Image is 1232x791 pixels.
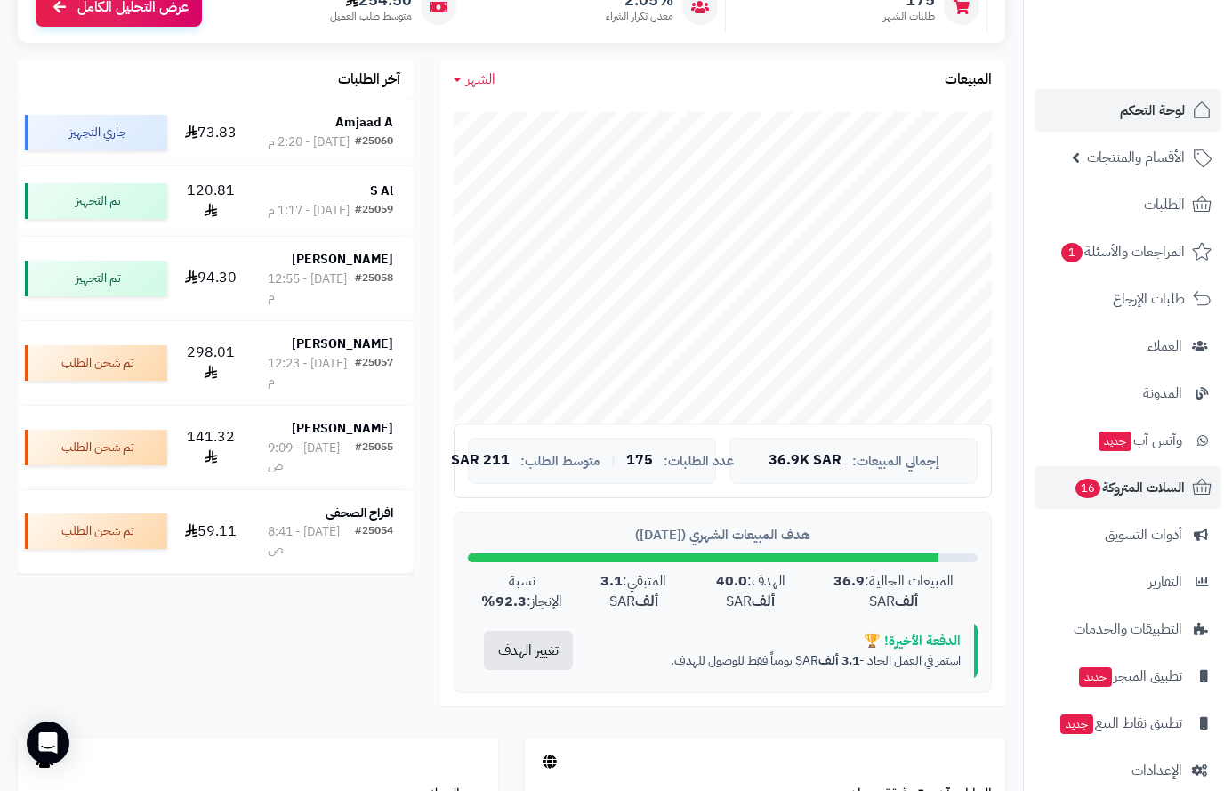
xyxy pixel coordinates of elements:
div: [DATE] - 1:17 م [268,202,350,220]
span: التقارير [1148,569,1182,594]
span: لوحة التحكم [1120,98,1185,123]
a: تطبيق المتجرجديد [1035,655,1221,698]
td: 94.30 [174,237,247,320]
span: الطلبات [1144,192,1185,217]
a: أدوات التسويق [1035,513,1221,556]
a: العملاء [1035,325,1221,367]
span: السلات المتروكة [1074,475,1185,500]
div: [DATE] - 12:55 م [268,270,355,306]
button: تغيير الهدف [484,631,573,670]
span: المراجعات والأسئلة [1059,239,1185,264]
div: المبيعات الحالية: SAR [809,571,978,612]
div: جاري التجهيز [25,115,167,150]
a: الشهر [454,69,495,90]
div: #25060 [355,133,393,151]
span: طلبات الشهر [883,9,935,24]
div: المتبقي: SAR [576,571,691,612]
span: 1 [1061,243,1083,262]
a: لوحة التحكم [1035,89,1221,132]
div: [DATE] - 9:09 ص [268,440,355,475]
div: [DATE] - 12:23 م [268,355,355,391]
a: المراجعات والأسئلة1 [1035,230,1221,273]
strong: [PERSON_NAME] [292,335,393,353]
span: متوسط طلب العميل [330,9,412,24]
div: تم التجهيز [25,261,167,296]
span: 16 [1075,479,1100,498]
div: هدف المبيعات الشهري ([DATE]) [468,526,978,545]
td: 73.83 [174,100,247,165]
div: الدفعة الأخيرة! 🏆 [602,632,961,650]
span: إجمالي المبيعات: [852,454,939,469]
span: المدونة [1143,381,1182,406]
a: طلبات الإرجاع [1035,278,1221,320]
span: طلبات الإرجاع [1113,287,1185,311]
strong: [PERSON_NAME] [292,250,393,269]
a: المدونة [1035,372,1221,415]
strong: 40.0 ألف [716,570,776,612]
span: 175 [626,453,653,469]
a: تطبيق نقاط البيعجديد [1035,702,1221,745]
div: الهدف: SAR [691,571,809,612]
div: Open Intercom Messenger [27,722,69,764]
td: 120.81 [174,166,247,236]
span: العملاء [1147,334,1182,359]
div: تم شحن الطلب [25,430,167,465]
div: تم شحن الطلب [25,513,167,549]
strong: 3.1 ألف [818,651,859,670]
strong: S Al [370,182,393,200]
span: الإعدادات [1131,758,1182,783]
a: الطلبات [1035,183,1221,226]
span: 211 SAR [451,453,510,469]
a: السلات المتروكة16 [1035,466,1221,509]
strong: Amjaad A [335,113,393,132]
div: تم التجهيز [25,183,167,219]
div: [DATE] - 8:41 ص [268,523,355,559]
div: تم شحن الطلب [25,345,167,381]
p: استمر في العمل الجاد - SAR يومياً فقط للوصول للهدف. [602,652,961,670]
span: تطبيق نقاط البيع [1059,711,1182,736]
span: متوسط الطلب: [520,454,600,469]
span: 36.9K SAR [769,453,841,469]
strong: [PERSON_NAME] [292,419,393,438]
span: معدل تكرار الشراء [606,9,673,24]
h3: آخر الطلبات [338,72,400,88]
a: التقارير [1035,561,1221,603]
span: أدوات التسويق [1105,522,1182,547]
strong: 3.1 ألف [600,570,658,612]
td: 59.11 [174,490,247,574]
strong: 92.3% [481,591,527,612]
strong: افراح الصحفي [326,504,393,522]
td: 298.01 [174,321,247,405]
span: الشهر [466,69,495,90]
span: تطبيق المتجر [1077,664,1182,689]
a: وآتس آبجديد [1035,419,1221,462]
a: التطبيقات والخدمات [1035,608,1221,650]
div: #25057 [355,355,393,391]
h3: المبيعات [945,72,992,88]
span: جديد [1060,714,1093,734]
span: التطبيقات والخدمات [1074,617,1182,642]
div: #25054 [355,523,393,559]
div: نسبة الإنجاز: [468,571,576,612]
div: #25058 [355,270,393,306]
span: جديد [1099,432,1131,451]
span: الأقسام والمنتجات [1087,145,1185,170]
td: 141.32 [174,406,247,489]
div: [DATE] - 2:20 م [268,133,350,151]
div: #25055 [355,440,393,475]
strong: 36.9 ألف [833,570,918,612]
span: عدد الطلبات: [664,454,734,469]
div: #25059 [355,202,393,220]
span: | [611,454,616,467]
span: وآتس آب [1097,428,1182,453]
span: جديد [1079,667,1112,687]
